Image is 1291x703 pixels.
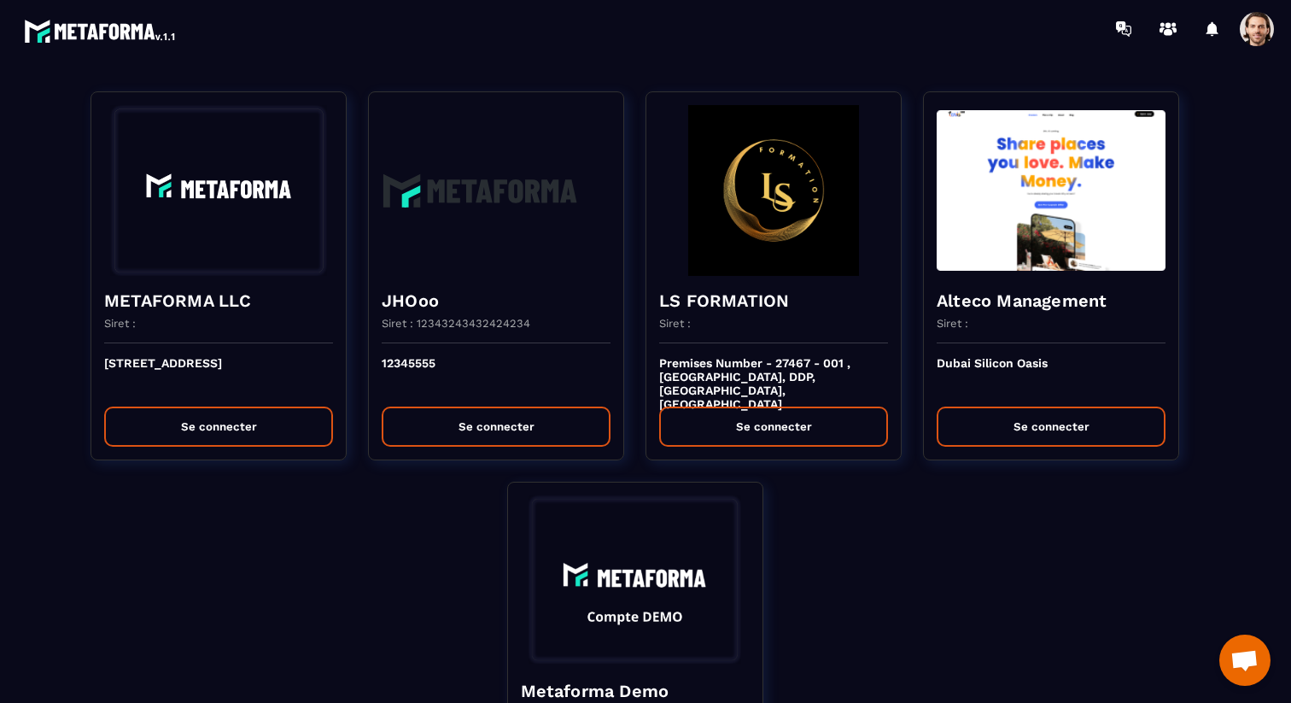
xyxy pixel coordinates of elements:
[104,407,333,447] button: Se connecter
[659,407,888,447] button: Se connecter
[659,317,691,330] p: Siret :
[521,679,750,703] h4: Metaforma Demo
[521,495,750,666] img: funnel-background
[659,356,888,394] p: Premises Number - 27467 - 001 , [GEOGRAPHIC_DATA], DDP, [GEOGRAPHIC_DATA], [GEOGRAPHIC_DATA]
[382,317,530,330] p: Siret : 12343243432424234
[659,289,888,313] h4: LS FORMATION
[104,317,136,330] p: Siret :
[937,407,1165,447] button: Se connecter
[937,317,968,330] p: Siret :
[382,105,610,276] img: funnel-background
[382,289,610,313] h4: JHOoo
[937,356,1165,394] p: Dubai Silicon Oasis
[659,105,888,276] img: funnel-background
[382,407,610,447] button: Se connecter
[104,289,333,313] h4: METAFORMA LLC
[382,356,610,394] p: 12345555
[937,105,1165,276] img: funnel-background
[104,105,333,276] img: funnel-background
[937,289,1165,313] h4: Alteco Management
[24,15,178,46] img: logo
[104,356,333,394] p: [STREET_ADDRESS]
[1219,635,1271,686] div: Ouvrir le chat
